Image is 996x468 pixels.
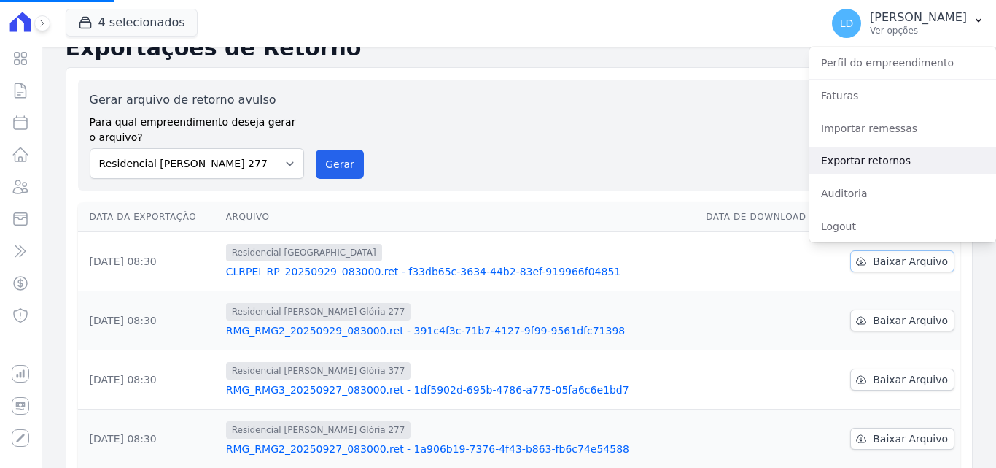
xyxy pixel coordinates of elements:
td: [DATE] 08:30 [78,291,220,350]
td: [DATE] 08:30 [78,232,220,291]
span: Residencial [PERSON_NAME] Glória 277 [226,303,411,321]
button: LD [PERSON_NAME] Ver opções [820,3,996,44]
a: Perfil do empreendimento [809,50,996,76]
span: LD [840,18,854,28]
a: RMG_RMG2_20250927_083000.ret - 1a906b19-7376-4f43-b863-fb6c74e54588 [226,442,695,456]
th: Data de Download [700,202,828,232]
span: Baixar Arquivo [873,372,948,387]
span: Baixar Arquivo [873,431,948,446]
label: Gerar arquivo de retorno avulso [90,91,305,109]
span: Baixar Arquivo [873,254,948,269]
h2: Exportações de Retorno [66,35,973,61]
button: 4 selecionados [66,9,198,37]
a: Baixar Arquivo [850,250,954,272]
td: [DATE] 08:30 [78,350,220,410]
a: Baixar Arquivo [850,369,954,391]
button: Gerar [316,150,364,179]
span: Residencial [PERSON_NAME] Glória 377 [226,362,411,380]
label: Para qual empreendimento deseja gerar o arquivo? [90,109,305,145]
a: Logout [809,213,996,239]
a: Baixar Arquivo [850,428,954,450]
span: Baixar Arquivo [873,313,948,328]
th: Data da Exportação [78,202,220,232]
a: Baixar Arquivo [850,310,954,331]
a: CLRPEI_RP_20250929_083000.ret - f33db65c-3634-44b2-83ef-919966f04851 [226,264,695,279]
span: Residencial [PERSON_NAME] Glória 277 [226,421,411,439]
span: Residencial [GEOGRAPHIC_DATA] [226,244,382,261]
a: Exportar retornos [809,147,996,174]
a: Auditoria [809,180,996,207]
a: RMG_RMG2_20250929_083000.ret - 391c4f3c-71b7-4127-9f99-9561dfc71398 [226,323,695,338]
a: RMG_RMG3_20250927_083000.ret - 1df5902d-695b-4786-a775-05fa6c6e1bd7 [226,383,695,397]
a: Importar remessas [809,115,996,142]
th: Arquivo [220,202,701,232]
p: [PERSON_NAME] [870,10,967,25]
a: Faturas [809,83,996,109]
p: Ver opções [870,25,967,37]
